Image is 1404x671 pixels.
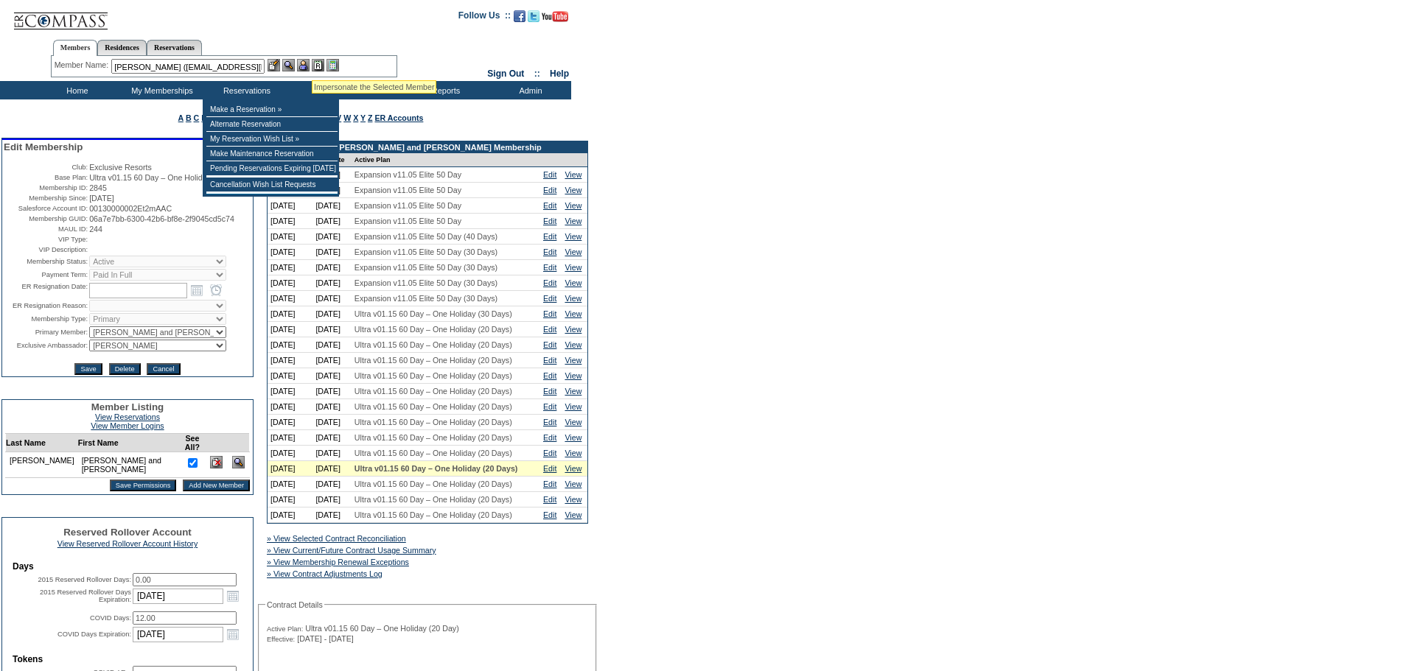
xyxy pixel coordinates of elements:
td: Last Name [6,434,78,452]
a: Edit [543,340,556,349]
a: » View Contract Adjustments Log [267,569,383,578]
td: [DATE] [312,368,351,384]
a: Edit [543,294,556,303]
td: First Name [78,434,180,452]
td: [DATE] [312,260,351,275]
td: Membership Type: [4,313,88,325]
td: [DATE] [312,306,351,322]
td: [DATE] [268,415,312,430]
td: [PERSON_NAME] [6,452,78,478]
td: Reservations [203,81,287,99]
td: [DATE] [268,245,312,260]
a: Y [360,113,366,122]
a: View [565,356,581,365]
a: View Member Logins [91,421,164,430]
span: 2845 [89,183,107,192]
span: Ultra v01.15 60 Day – One Holiday (20 Days) [355,325,512,334]
label: 2015 Reserved Rollover Days: [38,576,131,583]
div: Impersonate the Selected Member [314,82,434,91]
td: [DATE] [268,322,312,337]
td: [DATE] [312,492,351,507]
img: View [282,59,295,71]
a: View [565,449,581,457]
td: Membership GUID: [4,214,88,223]
a: Open the calendar popup. [225,588,241,604]
a: View Reserved Rollover Account History [57,539,198,548]
td: Base Plan: [4,173,88,182]
a: Edit [543,247,556,256]
input: Add New Member [183,479,250,491]
span: Ultra v01.15 60 Day – One Holiday (20 Days) [355,356,512,365]
a: View [565,232,581,241]
a: Edit [543,449,556,457]
a: View [565,217,581,225]
input: Delete [109,363,141,375]
span: Edit Membership [4,141,83,152]
span: Expansion v11.05 Elite 50 Day (30 Days) [355,294,497,303]
img: Become our fan on Facebook [514,10,525,22]
a: View [565,201,581,210]
a: Open the calendar popup. [189,282,205,298]
a: » View Membership Renewal Exceptions [267,558,409,566]
a: View [565,325,581,334]
legend: Contract Details [265,600,324,609]
td: [DATE] [268,306,312,322]
a: Edit [543,309,556,318]
a: X [353,113,358,122]
td: Alternate Reservation [206,117,338,132]
td: Pending Reservations Expiring [DATE] [206,161,338,176]
td: [DATE] [312,245,351,260]
a: C [194,113,200,122]
span: Active Plan: [267,625,303,633]
a: Edit [543,479,556,488]
td: Follow Us :: [458,9,511,27]
a: View [565,510,581,519]
a: » View Current/Future Contract Usage Summary [267,546,436,555]
td: [DATE] [268,461,312,477]
a: View Reservations [95,412,160,421]
span: Ultra v01.15 60 Day – One Holiday (20 Days) [355,510,512,519]
span: Ultra v01.15 60 Day – One Holiday (20 Days) [355,387,512,396]
a: View [565,479,581,488]
span: Exclusive Resorts [89,163,152,172]
img: Delete [210,456,223,468]
span: Ultra v01.15 60 Day – One Holiday (20 Days) [355,418,512,426]
a: Open the calendar popup. [225,626,241,642]
input: Cancel [147,363,180,375]
td: [DATE] [312,353,351,368]
img: View Dashboard [232,456,245,468]
label: COVID Days: [90,614,131,622]
td: [DATE] [268,384,312,399]
img: Reservations [312,59,324,71]
td: [PERSON_NAME] and [PERSON_NAME] [78,452,180,478]
span: Ultra v01.15 60 Day – One Holiday (20 Days) [355,371,512,380]
a: Residences [97,40,147,55]
span: :: [534,68,540,79]
a: Z [368,113,373,122]
a: Edit [543,464,556,473]
label: 2015 Reserved Rollover Days Expiration: [40,589,131,603]
td: ER Resignation Reason: [4,300,88,312]
span: Ultra v01.15 60 Day – One Holiday (20 Days) [355,479,512,488]
a: View [565,418,581,426]
td: Contracts for the [PERSON_NAME] and [PERSON_NAME] Membership [268,141,587,153]
span: Expansion v11.05 Elite 50 Day [355,217,461,225]
td: [DATE] [312,384,351,399]
td: [DATE] [268,507,312,523]
a: B [186,113,192,122]
td: [DATE] [312,275,351,291]
td: [DATE] [268,399,312,415]
td: Home [33,81,118,99]
a: View [565,495,581,504]
span: [DATE] - [DATE] [297,634,354,643]
a: Edit [543,402,556,411]
td: VIP Type: [4,235,88,244]
a: View [565,294,581,303]
td: Tokens [13,654,242,664]
td: See All? [180,434,205,452]
a: Edit [543,371,556,380]
span: 244 [89,225,102,233]
td: Membership Since: [4,194,88,203]
td: [DATE] [268,368,312,384]
td: [DATE] [268,477,312,492]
